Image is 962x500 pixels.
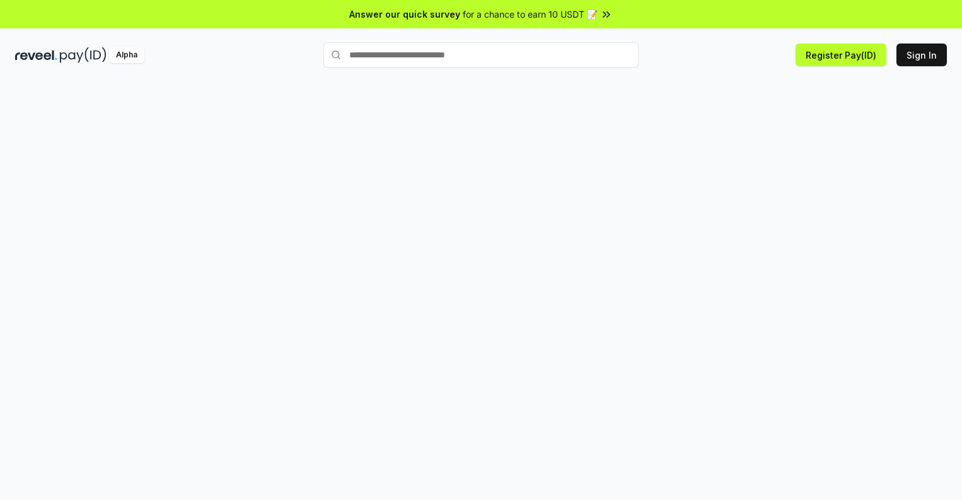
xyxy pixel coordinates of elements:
[109,47,144,63] div: Alpha
[15,47,57,63] img: reveel_dark
[896,44,947,66] button: Sign In
[60,47,107,63] img: pay_id
[463,8,598,21] span: for a chance to earn 10 USDT 📝
[796,44,886,66] button: Register Pay(ID)
[349,8,460,21] span: Answer our quick survey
